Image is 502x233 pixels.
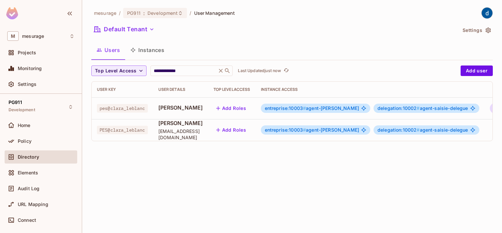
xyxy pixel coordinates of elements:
li: / [190,10,191,16]
span: Monitoring [18,66,42,71]
button: refresh [282,67,290,75]
span: the active workspace [94,10,116,16]
span: entreprise:10003 [265,105,306,111]
span: Elements [18,170,38,175]
button: Settings [460,25,493,36]
span: [PERSON_NAME] [158,119,203,127]
img: SReyMgAAAABJRU5ErkJggg== [6,7,18,19]
li: / [119,10,121,16]
span: Click to refresh data [281,67,290,75]
button: Add user [461,65,493,76]
span: Policy [18,139,32,144]
div: Top Level Access [214,87,250,92]
span: agent-saisie-delegue [377,106,468,111]
span: PG911 [127,10,141,16]
button: Default Tenant [91,24,157,35]
span: Top Level Access [95,67,136,75]
span: User Management [194,10,235,16]
span: agent-[PERSON_NAME] [265,106,359,111]
div: Instance Access [261,87,479,92]
span: agent-saisie-delegue [377,127,468,133]
button: Add Roles [214,125,249,135]
span: Audit Log [18,186,39,191]
button: Instances [125,42,170,58]
button: Add Roles [214,103,249,114]
span: refresh [284,67,289,74]
span: entreprise:10003 [265,127,306,133]
span: PG911 [9,100,22,105]
span: [EMAIL_ADDRESS][DOMAIN_NAME] [158,128,203,141]
div: User Key [97,87,148,92]
span: Settings [18,82,36,87]
span: Home [18,123,31,128]
span: Projects [18,50,36,55]
span: delegation:10002 [377,127,420,133]
span: pes@clara_leblanc [97,104,148,113]
span: M [7,31,19,41]
button: Users [91,42,125,58]
span: Development [9,107,35,113]
span: Workspace: mesurage [22,34,44,39]
button: Top Level Access [91,65,147,76]
span: # [417,105,420,111]
span: # [303,105,306,111]
span: PES@clara_leblanc [97,126,148,134]
span: Directory [18,154,39,160]
div: User Details [158,87,203,92]
span: Connect [18,218,36,223]
span: delegation:10002 [377,105,420,111]
span: URL Mapping [18,202,48,207]
p: Last Updated just now [238,68,281,73]
span: agent-[PERSON_NAME] [265,127,359,133]
span: [PERSON_NAME] [158,104,203,111]
span: # [417,127,420,133]
span: : [143,11,145,16]
img: dev 911gcl [482,8,492,18]
span: # [303,127,306,133]
span: Development [148,10,178,16]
